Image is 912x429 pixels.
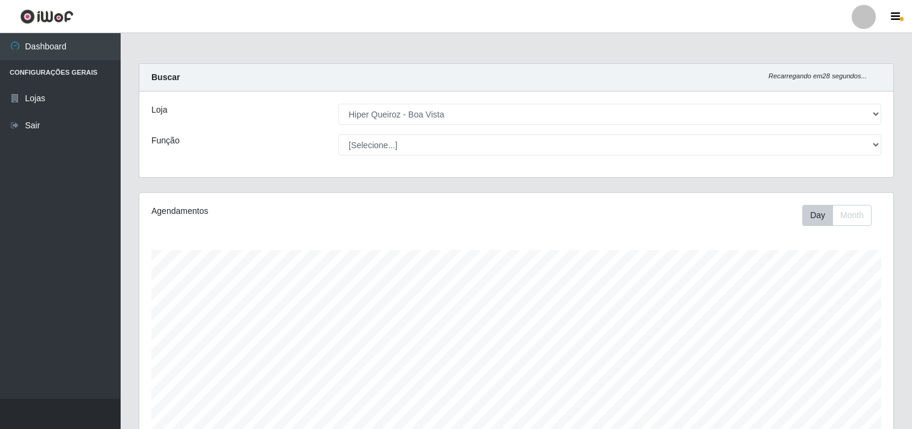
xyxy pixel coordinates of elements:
label: Função [151,134,180,147]
button: Day [802,205,833,226]
i: Recarregando em 28 segundos... [768,72,867,80]
strong: Buscar [151,72,180,82]
div: First group [802,205,872,226]
img: CoreUI Logo [20,9,74,24]
label: Loja [151,104,167,116]
button: Month [832,205,872,226]
div: Toolbar with button groups [802,205,881,226]
div: Agendamentos [151,205,445,218]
